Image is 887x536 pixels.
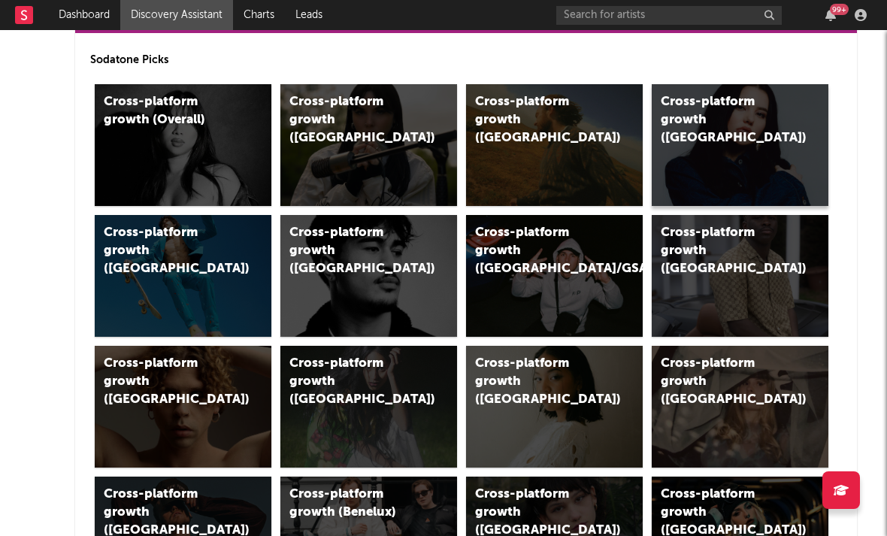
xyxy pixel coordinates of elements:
div: Cross-platform growth ([GEOGRAPHIC_DATA]) [289,93,416,147]
button: 99+ [825,9,836,21]
a: Cross-platform growth ([GEOGRAPHIC_DATA]) [280,215,457,337]
input: Search for artists [556,6,782,25]
a: Cross-platform growth ([GEOGRAPHIC_DATA]) [466,346,643,468]
a: Cross-platform growth ([GEOGRAPHIC_DATA]) [280,346,457,468]
a: Cross-platform growth ([GEOGRAPHIC_DATA]) [280,84,457,206]
div: Cross-platform growth ([GEOGRAPHIC_DATA]) [104,224,231,278]
a: Cross-platform growth ([GEOGRAPHIC_DATA]) [95,346,271,468]
div: Cross-platform growth (Benelux) [289,486,416,522]
a: Cross-platform growth ([GEOGRAPHIC_DATA]) [652,84,828,206]
a: Cross-platform growth ([GEOGRAPHIC_DATA]) [652,215,828,337]
a: Cross-platform growth ([GEOGRAPHIC_DATA]) [95,215,271,337]
div: Cross-platform growth ([GEOGRAPHIC_DATA]) [661,93,788,147]
div: Cross-platform growth ([GEOGRAPHIC_DATA]) [289,355,416,409]
div: Cross-platform growth ([GEOGRAPHIC_DATA]) [104,355,231,409]
a: Cross-platform growth ([GEOGRAPHIC_DATA]) [466,84,643,206]
div: 99 + [830,4,849,15]
a: Cross-platform growth ([GEOGRAPHIC_DATA]/GSA) [466,215,643,337]
div: Cross-platform growth ([GEOGRAPHIC_DATA]/GSA) [475,224,602,278]
div: Cross-platform growth ([GEOGRAPHIC_DATA]) [475,93,602,147]
div: Cross-platform growth ([GEOGRAPHIC_DATA]) [475,355,602,409]
p: Sodatone Picks [90,51,842,69]
a: Cross-platform growth ([GEOGRAPHIC_DATA]) [652,346,828,468]
div: Cross-platform growth ([GEOGRAPHIC_DATA]) [289,224,416,278]
a: Cross-platform growth (Overall) [95,84,271,206]
div: Cross-platform growth ([GEOGRAPHIC_DATA]) [661,224,788,278]
div: Cross-platform growth ([GEOGRAPHIC_DATA]) [661,355,788,409]
div: Cross-platform growth (Overall) [104,93,231,129]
